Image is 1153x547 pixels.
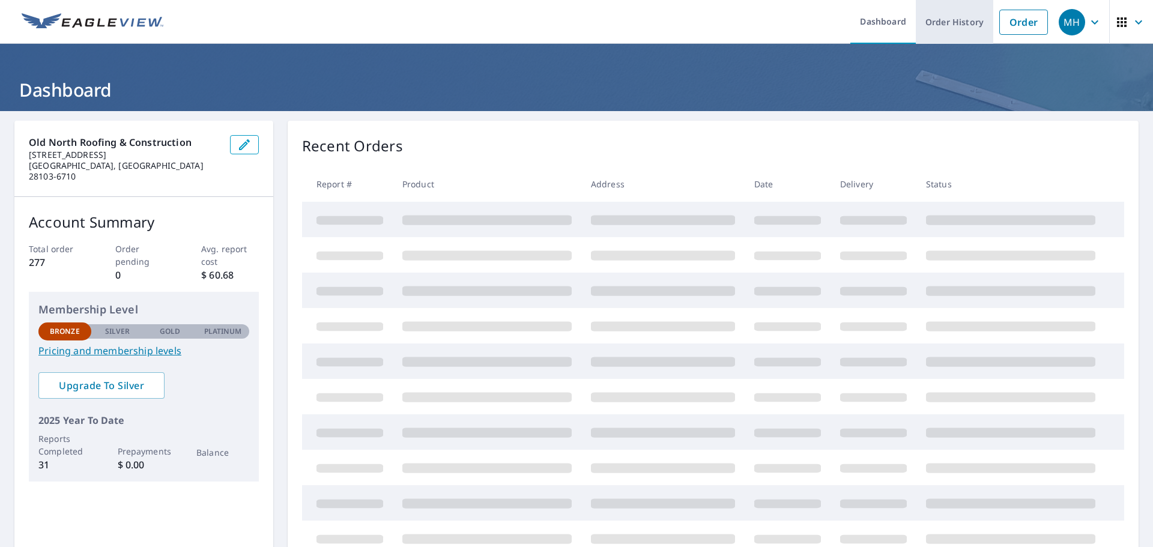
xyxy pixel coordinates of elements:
p: $ 0.00 [118,458,171,472]
p: Order pending [115,243,173,268]
span: Upgrade To Silver [48,379,155,392]
a: Upgrade To Silver [38,372,165,399]
th: Status [916,166,1105,202]
p: Prepayments [118,445,171,458]
a: Pricing and membership levels [38,343,249,358]
p: Gold [160,326,180,337]
p: $ 60.68 [201,268,259,282]
p: Total order [29,243,86,255]
p: Account Summary [29,211,259,233]
th: Delivery [831,166,916,202]
p: [STREET_ADDRESS] [29,150,220,160]
p: Bronze [50,326,80,337]
p: Platinum [204,326,242,337]
img: EV Logo [22,13,163,31]
p: 277 [29,255,86,270]
div: MH [1059,9,1085,35]
p: Silver [105,326,130,337]
p: Reports Completed [38,432,91,458]
p: Balance [196,446,249,459]
p: Avg. report cost [201,243,259,268]
p: Membership Level [38,301,249,318]
th: Address [581,166,745,202]
p: [GEOGRAPHIC_DATA], [GEOGRAPHIC_DATA] 28103-6710 [29,160,220,182]
th: Date [745,166,831,202]
p: 0 [115,268,173,282]
p: 31 [38,458,91,472]
p: Old North Roofing & Construction [29,135,220,150]
p: 2025 Year To Date [38,413,249,428]
th: Product [393,166,581,202]
th: Report # [302,166,393,202]
a: Order [999,10,1048,35]
h1: Dashboard [14,77,1139,102]
p: Recent Orders [302,135,403,157]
